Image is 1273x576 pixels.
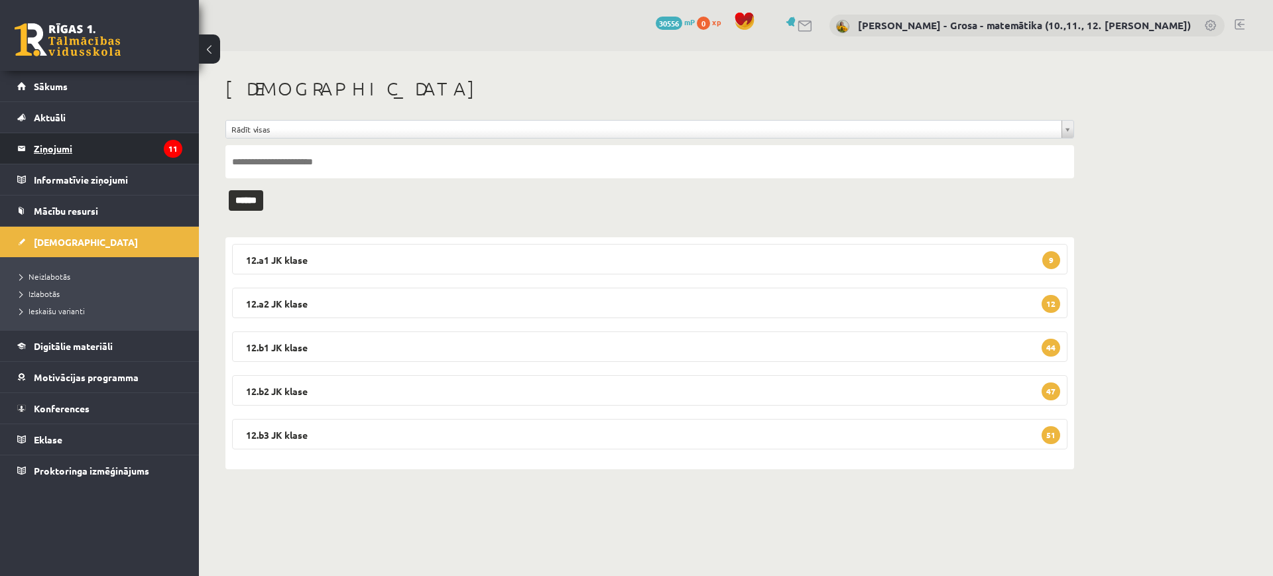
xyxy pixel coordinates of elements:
[20,270,186,282] a: Neizlabotās
[232,419,1067,449] legend: 12.b3 JK klase
[232,331,1067,362] legend: 12.b1 JK klase
[232,288,1067,318] legend: 12.a2 JK klase
[20,306,85,316] span: Ieskaišu varianti
[656,17,682,30] span: 30556
[34,205,98,217] span: Mācību resursi
[34,465,149,477] span: Proktoringa izmēģinājums
[1042,251,1060,269] span: 9
[17,455,182,486] a: Proktoringa izmēģinājums
[836,20,849,33] img: Laima Tukāne - Grosa - matemātika (10.,11., 12. klase)
[17,424,182,455] a: Eklase
[1042,295,1060,313] span: 12
[34,236,138,248] span: [DEMOGRAPHIC_DATA]
[20,271,70,282] span: Neizlabotās
[17,227,182,257] a: [DEMOGRAPHIC_DATA]
[17,331,182,361] a: Digitālie materiāli
[231,121,1056,138] span: Rādīt visas
[34,340,113,352] span: Digitālie materiāli
[15,23,121,56] a: Rīgas 1. Tālmācības vidusskola
[17,393,182,424] a: Konferences
[1042,382,1060,400] span: 47
[34,80,68,92] span: Sākums
[20,288,186,300] a: Izlabotās
[34,133,182,164] legend: Ziņojumi
[1042,426,1060,444] span: 51
[34,371,139,383] span: Motivācijas programma
[17,102,182,133] a: Aktuāli
[697,17,710,30] span: 0
[34,433,62,445] span: Eklase
[17,164,182,195] a: Informatīvie ziņojumi
[34,402,90,414] span: Konferences
[232,244,1067,274] legend: 12.a1 JK klase
[20,288,60,299] span: Izlabotās
[17,362,182,392] a: Motivācijas programma
[226,121,1073,138] a: Rādīt visas
[164,140,182,158] i: 11
[17,196,182,226] a: Mācību resursi
[34,164,182,195] legend: Informatīvie ziņojumi
[712,17,721,27] span: xp
[225,78,1074,100] h1: [DEMOGRAPHIC_DATA]
[232,375,1067,406] legend: 12.b2 JK klase
[34,111,66,123] span: Aktuāli
[858,19,1191,32] a: [PERSON_NAME] - Grosa - matemātika (10.,11., 12. [PERSON_NAME])
[17,71,182,101] a: Sākums
[656,17,695,27] a: 30556 mP
[20,305,186,317] a: Ieskaišu varianti
[17,133,182,164] a: Ziņojumi11
[1042,339,1060,357] span: 44
[684,17,695,27] span: mP
[697,17,727,27] a: 0 xp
